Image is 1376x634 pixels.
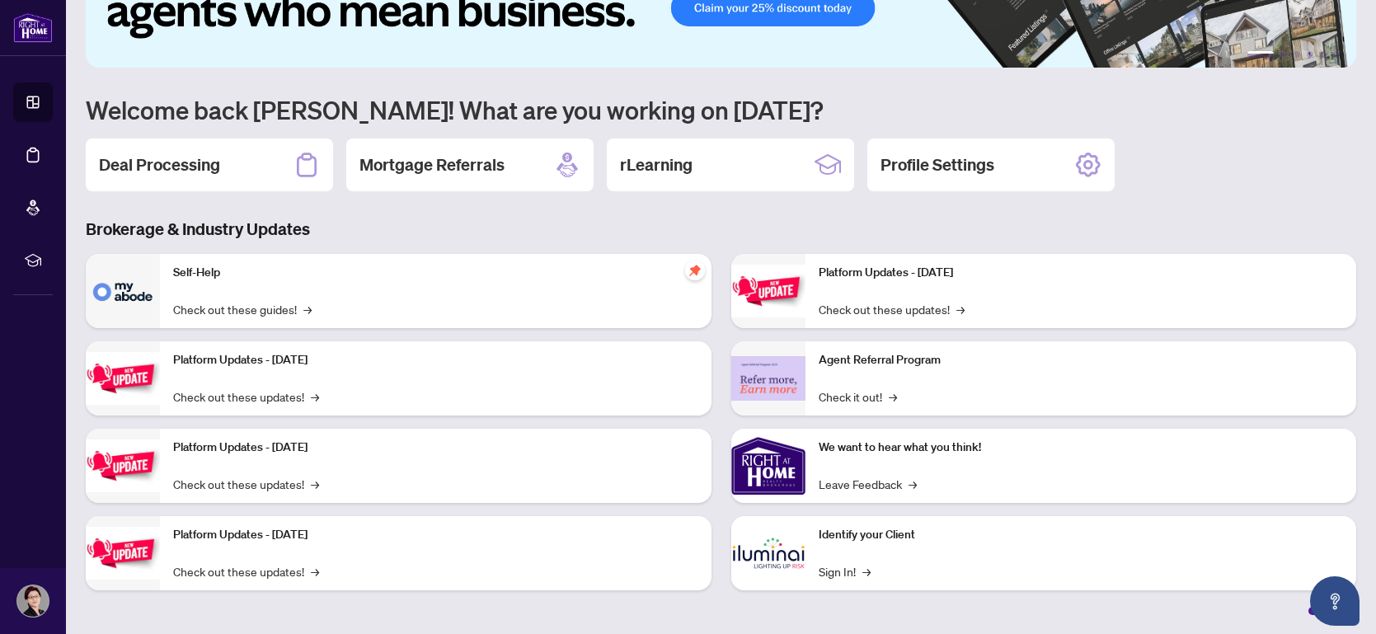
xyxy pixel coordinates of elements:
[86,218,1356,241] h3: Brokerage & Industry Updates
[173,387,319,406] a: Check out these updates!→
[173,300,312,318] a: Check out these guides!→
[889,387,897,406] span: →
[86,254,160,328] img: Self-Help
[819,351,1344,369] p: Agent Referral Program
[303,300,312,318] span: →
[731,265,805,317] img: Platform Updates - June 23, 2025
[86,352,160,404] img: Platform Updates - September 16, 2025
[311,387,319,406] span: →
[819,475,917,493] a: Leave Feedback→
[620,153,693,176] h2: rLearning
[311,562,319,580] span: →
[173,475,319,493] a: Check out these updates!→
[359,153,505,176] h2: Mortgage Referrals
[17,585,49,617] img: Profile Icon
[1310,576,1360,626] button: Open asap
[173,562,319,580] a: Check out these updates!→
[819,562,871,580] a: Sign In!→
[819,526,1344,544] p: Identify your Client
[1307,51,1313,58] button: 4
[1294,51,1300,58] button: 3
[311,475,319,493] span: →
[1320,51,1327,58] button: 5
[86,527,160,579] img: Platform Updates - July 8, 2025
[685,261,705,280] span: pushpin
[819,264,1344,282] p: Platform Updates - [DATE]
[731,429,805,503] img: We want to hear what you think!
[173,439,698,457] p: Platform Updates - [DATE]
[99,153,220,176] h2: Deal Processing
[86,439,160,491] img: Platform Updates - July 21, 2025
[1247,51,1274,58] button: 1
[173,351,698,369] p: Platform Updates - [DATE]
[881,153,994,176] h2: Profile Settings
[819,387,897,406] a: Check it out!→
[956,300,965,318] span: →
[86,94,1356,125] h1: Welcome back [PERSON_NAME]! What are you working on [DATE]?
[13,12,53,43] img: logo
[1333,51,1340,58] button: 6
[819,439,1344,457] p: We want to hear what you think!
[731,356,805,402] img: Agent Referral Program
[819,300,965,318] a: Check out these updates!→
[1280,51,1287,58] button: 2
[173,264,698,282] p: Self-Help
[909,475,917,493] span: →
[731,516,805,590] img: Identify your Client
[173,526,698,544] p: Platform Updates - [DATE]
[862,562,871,580] span: →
